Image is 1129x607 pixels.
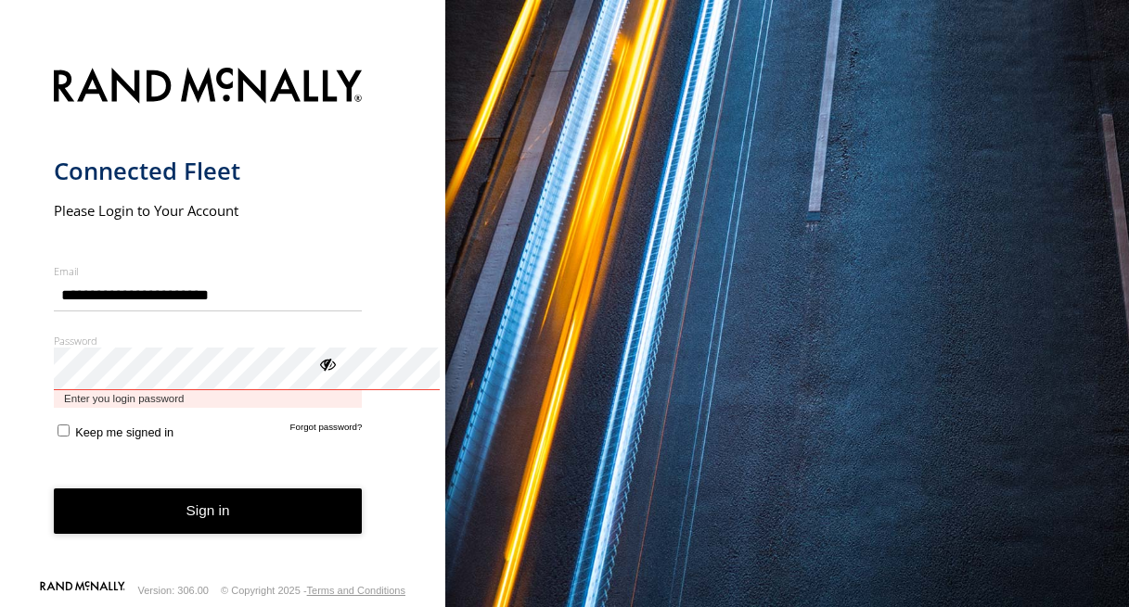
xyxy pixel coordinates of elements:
[54,156,363,186] h1: Connected Fleet
[54,64,363,111] img: Rand McNally
[290,422,363,439] a: Forgot password?
[54,334,363,348] label: Password
[221,585,405,596] div: © Copyright 2025 -
[54,488,363,534] button: Sign in
[54,57,392,579] form: main
[54,390,363,408] span: Enter you login password
[138,585,209,596] div: Version: 306.00
[54,264,363,278] label: Email
[75,425,173,439] span: Keep me signed in
[307,585,405,596] a: Terms and Conditions
[58,424,70,436] input: Keep me signed in
[317,354,336,373] div: ViewPassword
[54,201,363,220] h2: Please Login to Your Account
[40,581,125,600] a: Visit our Website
